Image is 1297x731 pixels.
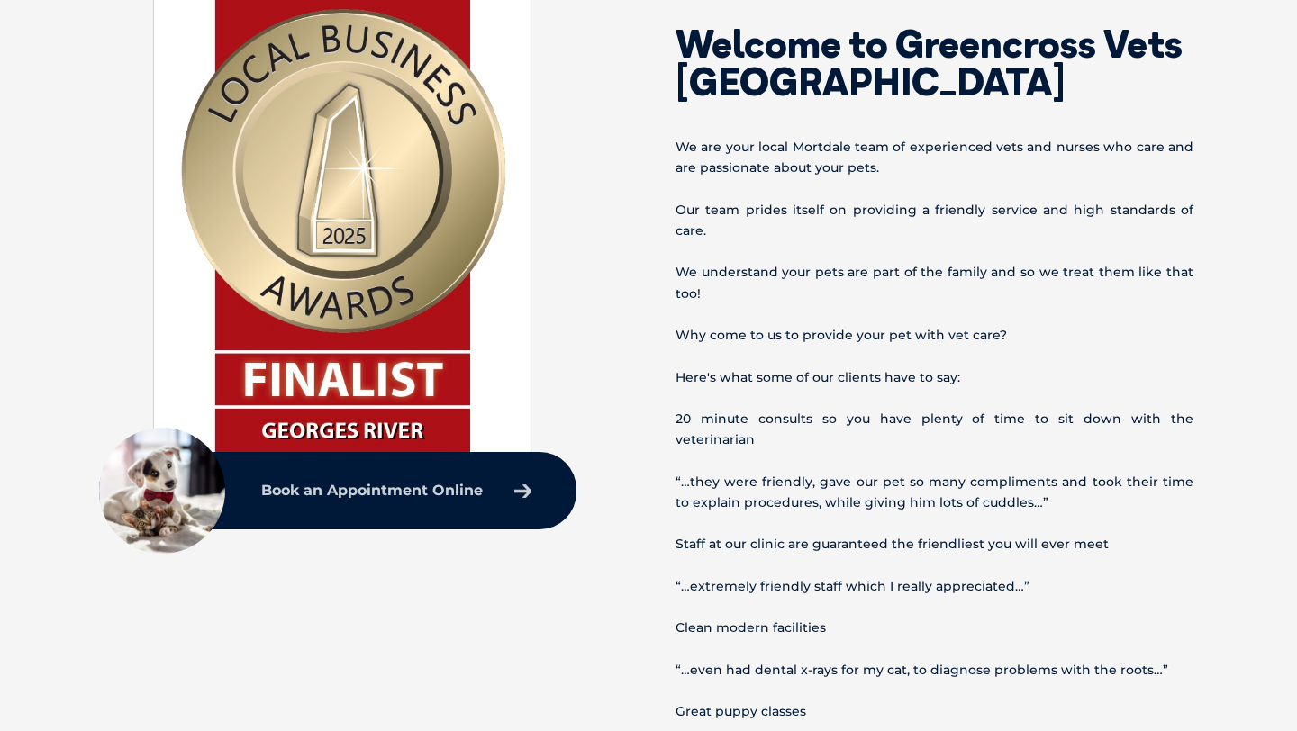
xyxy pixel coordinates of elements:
p: Why come to us to provide your pet with vet care? [676,325,1193,346]
p: We understand your pets are part of the family and so we treat them like that too! [676,262,1193,303]
p: Clean modern facilities [676,618,1193,638]
h2: Welcome to Greencross Vets [GEOGRAPHIC_DATA] [676,25,1193,101]
p: 20 minute consults so you have plenty of time to sit down with the veterinarian [676,409,1193,450]
p: “…extremely friendly staff which I really appreciated…” [676,576,1193,597]
p: Great puppy classes [676,701,1193,722]
p: Our team prides itself on providing a friendly service and high standards of care. [676,200,1193,241]
p: “…they were friendly, gave our pet so many compliments and took their time to explain procedures,... [676,472,1193,513]
p: “…even had dental x-rays for my cat, to diagnose problems with the roots…” [676,660,1193,681]
p: Book an Appointment Online [261,483,483,498]
p: Here's what some of our clients have to say: [676,367,1193,388]
a: Book an Appointment Online [252,474,540,507]
p: Staff at our clinic are guaranteed the friendliest you will ever meet [676,534,1193,555]
p: We are your local Mortdale team of experienced vets and nurses who care and are passionate about ... [676,137,1193,178]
